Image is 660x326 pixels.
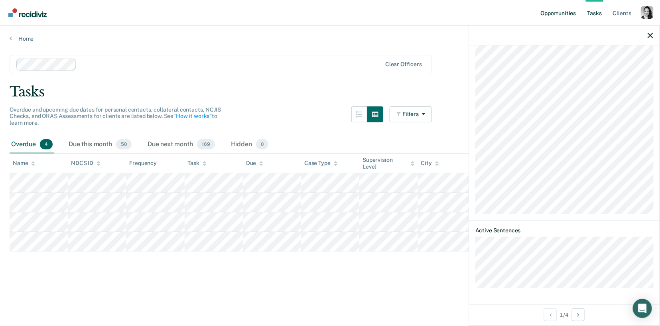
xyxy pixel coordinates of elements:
[229,136,270,153] div: Hidden
[421,160,439,167] div: City
[641,6,654,19] button: Profile dropdown button
[40,139,53,149] span: 4
[246,160,264,167] div: Due
[10,84,650,100] div: Tasks
[173,113,212,119] a: “How it works”
[475,227,653,234] dt: Active Sentences
[71,160,100,167] div: NDCS ID
[116,139,132,149] span: 50
[544,308,557,321] button: Previous Client
[197,139,215,149] span: 169
[633,299,652,318] div: Open Intercom Messenger
[146,136,217,153] div: Due next month
[390,106,432,122] button: Filters
[188,160,207,167] div: Task
[385,61,422,68] div: Clear officers
[363,157,414,170] div: Supervision Level
[256,139,268,149] span: 0
[10,136,54,153] div: Overdue
[8,8,47,17] img: Recidiviz
[129,160,157,167] div: Frequency
[10,106,221,126] span: Overdue and upcoming due dates for personal contacts, collateral contacts, NCJIS Checks, and ORAS...
[469,304,660,325] div: 1 / 4
[13,160,35,167] div: Name
[572,308,585,321] button: Next Client
[67,136,133,153] div: Due this month
[10,35,650,42] a: Home
[304,160,338,167] div: Case Type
